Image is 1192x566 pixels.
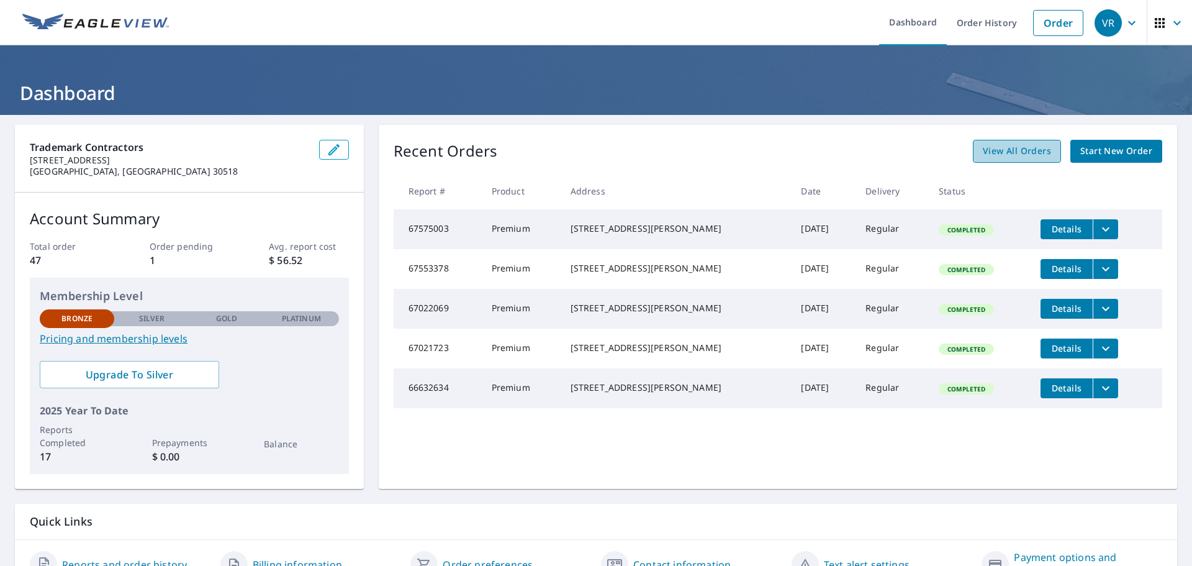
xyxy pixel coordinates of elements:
[482,173,561,209] th: Product
[394,140,498,163] p: Recent Orders
[394,289,482,329] td: 67022069
[1041,259,1093,279] button: detailsBtn-67553378
[929,173,1031,209] th: Status
[1095,9,1122,37] div: VR
[856,289,929,329] td: Regular
[394,249,482,289] td: 67553378
[152,436,227,449] p: Prepayments
[571,222,782,235] div: [STREET_ADDRESS][PERSON_NAME]
[1093,219,1118,239] button: filesDropdownBtn-67575003
[1048,382,1085,394] span: Details
[482,329,561,368] td: Premium
[394,173,482,209] th: Report #
[1041,219,1093,239] button: detailsBtn-67575003
[30,140,309,155] p: Trademark Contractors
[940,305,993,314] span: Completed
[791,368,856,408] td: [DATE]
[269,253,348,268] p: $ 56.52
[22,14,169,32] img: EV Logo
[940,265,993,274] span: Completed
[482,289,561,329] td: Premium
[1041,339,1093,358] button: detailsBtn-67021723
[15,80,1177,106] h1: Dashboard
[150,253,229,268] p: 1
[40,423,114,449] p: Reports Completed
[791,329,856,368] td: [DATE]
[1033,10,1083,36] a: Order
[856,173,929,209] th: Delivery
[973,140,1061,163] a: View All Orders
[571,342,782,354] div: [STREET_ADDRESS][PERSON_NAME]
[940,385,993,393] span: Completed
[482,249,561,289] td: Premium
[856,329,929,368] td: Regular
[1080,144,1152,159] span: Start New Order
[983,144,1051,159] span: View All Orders
[856,368,929,408] td: Regular
[482,209,561,249] td: Premium
[216,313,237,324] p: Gold
[1041,378,1093,398] button: detailsBtn-66632634
[791,209,856,249] td: [DATE]
[150,240,229,253] p: Order pending
[856,209,929,249] td: Regular
[1093,378,1118,398] button: filesDropdownBtn-66632634
[50,368,209,381] span: Upgrade To Silver
[40,449,114,464] p: 17
[40,361,219,388] a: Upgrade To Silver
[269,240,348,253] p: Avg. report cost
[571,302,782,314] div: [STREET_ADDRESS][PERSON_NAME]
[30,166,309,177] p: [GEOGRAPHIC_DATA], [GEOGRAPHIC_DATA] 30518
[30,240,109,253] p: Total order
[571,381,782,394] div: [STREET_ADDRESS][PERSON_NAME]
[482,368,561,408] td: Premium
[1048,303,1085,314] span: Details
[40,288,339,304] p: Membership Level
[1070,140,1162,163] a: Start New Order
[40,331,339,346] a: Pricing and membership levels
[940,226,993,234] span: Completed
[282,313,321,324] p: Platinum
[394,329,482,368] td: 67021723
[571,262,782,275] div: [STREET_ADDRESS][PERSON_NAME]
[30,514,1162,529] p: Quick Links
[394,209,482,249] td: 67575003
[61,313,93,324] p: Bronze
[791,249,856,289] td: [DATE]
[791,289,856,329] td: [DATE]
[1048,263,1085,275] span: Details
[264,437,338,450] p: Balance
[1041,299,1093,319] button: detailsBtn-67022069
[1093,299,1118,319] button: filesDropdownBtn-67022069
[940,345,993,354] span: Completed
[30,253,109,268] p: 47
[856,249,929,289] td: Regular
[561,173,792,209] th: Address
[791,173,856,209] th: Date
[1048,342,1085,354] span: Details
[40,403,339,418] p: 2025 Year To Date
[30,155,309,166] p: [STREET_ADDRESS]
[30,208,349,230] p: Account Summary
[139,313,165,324] p: Silver
[1093,339,1118,358] button: filesDropdownBtn-67021723
[394,368,482,408] td: 66632634
[152,449,227,464] p: $ 0.00
[1048,223,1085,235] span: Details
[1093,259,1118,279] button: filesDropdownBtn-67553378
